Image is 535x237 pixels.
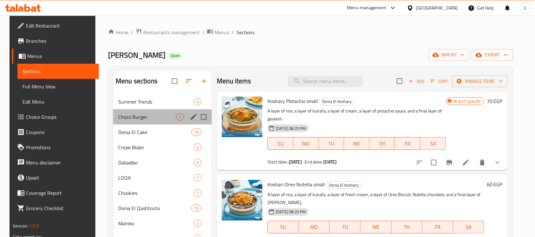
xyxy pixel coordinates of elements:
[475,155,490,170] button: delete
[113,216,212,231] div: Mambo2
[406,76,427,86] button: Add
[194,190,201,196] span: 1
[332,222,358,232] span: TU
[194,160,201,166] span: 2
[176,114,184,120] span: 1
[490,155,505,170] button: show more
[319,98,354,105] span: Donia El Koshary
[293,137,319,150] button: MO
[202,29,204,36] li: /
[12,201,99,216] a: Grocery Checklist
[462,159,470,166] a: Edit menu item
[370,137,395,150] button: TH
[191,128,202,136] div: items
[194,159,202,166] div: items
[26,37,94,45] span: Branches
[131,29,133,36] li: /
[192,129,201,135] span: 10
[267,107,446,123] p: A layer of rice, a layer of kunafa, a layer of cream, a layer of pistachio sauce, and a final lay...
[217,76,251,86] h2: Menu items
[118,144,194,151] span: Crepe Blabn
[118,98,194,106] div: Summer Trends
[26,189,94,197] span: Coverage Report
[113,170,212,185] div: LOQA1
[222,180,262,221] img: Koshari Oreo Nutella small
[118,113,176,121] span: Choco Burger
[394,222,420,232] span: TH
[406,76,427,86] span: Add item
[194,221,201,227] span: 2
[326,181,361,189] div: Donia El Koshary
[326,182,361,189] span: Donia El Koshary
[454,221,485,234] button: SA
[301,222,327,232] span: MO
[427,76,452,86] span: Sort items
[194,175,201,181] span: 1
[324,158,337,166] b: [DATE]
[319,137,344,150] button: TU
[431,78,448,85] span: Sort
[215,29,229,36] span: Menus
[270,139,291,148] span: SU
[118,204,191,212] span: Donia El Qashtouta
[12,33,99,48] a: Branches
[434,51,464,59] span: import
[236,29,255,36] span: Sections
[113,185,212,201] div: Chookies1
[423,139,443,148] span: SA
[113,140,212,155] div: Crepe Blabn2
[194,220,202,227] div: items
[372,139,392,148] span: TH
[305,158,322,166] span: End date:
[118,159,194,166] span: Dabadibo
[118,174,194,182] span: LOQA
[189,112,198,122] button: edit
[427,156,441,169] span: Select to update
[207,28,229,36] a: Menus
[421,137,446,150] button: SA
[296,139,316,148] span: MO
[108,29,128,36] a: Home
[267,137,293,150] button: SU
[397,139,418,148] span: FR
[168,53,183,58] span: Open
[408,78,425,85] span: Add
[347,4,386,12] div: Menu-management
[321,139,342,148] span: TU
[288,76,363,87] input: search
[487,97,503,106] h6: 70 EGP
[267,221,299,234] button: SU
[487,180,503,189] h6: 60 EGP
[392,221,423,234] button: TH
[118,189,194,197] span: Chookies
[299,221,330,234] button: MO
[23,83,94,90] span: Full Menu View
[26,204,94,212] span: Grocery Checklist
[113,94,212,109] div: Summer Trends4
[26,128,94,136] span: Coupons
[422,221,454,234] button: FR
[26,113,94,121] span: Choice Groups
[12,18,99,33] a: Edit Restaurant
[116,76,158,86] h2: Menu sections
[197,74,212,89] button: Add section
[267,158,288,166] span: Start date:
[12,140,99,155] a: Promotions
[429,49,469,61] button: import
[361,221,392,234] button: WE
[113,125,212,140] div: Donia El Cake10
[136,28,200,36] a: Restaurants management
[194,99,201,105] span: 4
[273,125,308,131] span: [DATE] 08:20 PM
[416,4,458,11] div: [GEOGRAPHIC_DATA]
[168,52,183,60] div: Open
[194,98,202,106] div: items
[267,96,318,106] span: Koshary Pistachio small
[222,97,262,137] img: Koshary Pistachio small
[412,155,427,170] button: sort-choices
[270,222,296,232] span: SU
